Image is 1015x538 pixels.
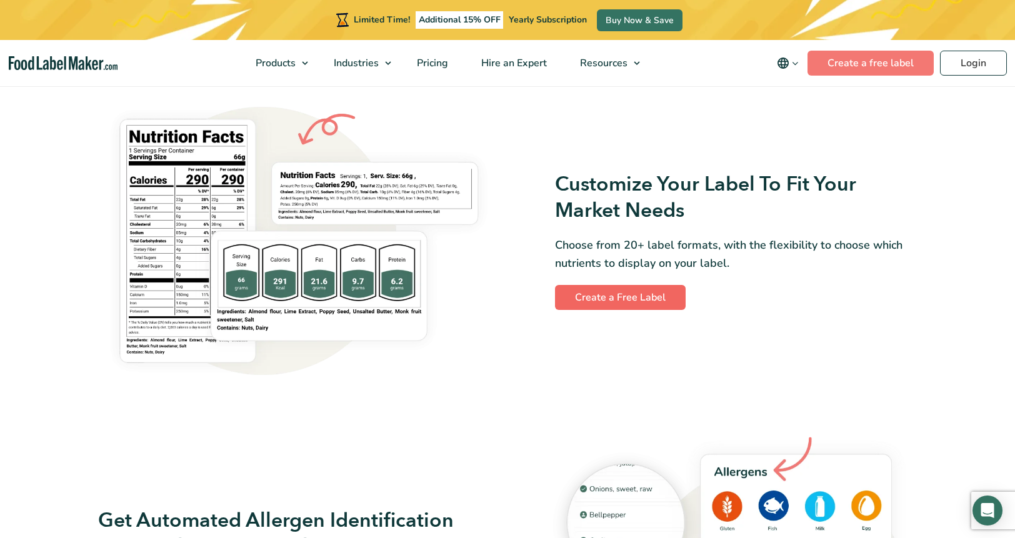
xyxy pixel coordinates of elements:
[317,40,397,86] a: Industries
[597,9,682,31] a: Buy Now & Save
[940,51,1007,76] a: Login
[555,285,686,310] a: Create a Free Label
[477,56,548,70] span: Hire an Expert
[555,172,917,224] h3: Customize Your Label To Fit Your Market Needs
[239,40,314,86] a: Products
[413,56,449,70] span: Pricing
[807,51,934,76] a: Create a free label
[509,14,587,26] span: Yearly Subscription
[564,40,646,86] a: Resources
[576,56,629,70] span: Resources
[465,40,561,86] a: Hire an Expert
[972,496,1002,526] div: Open Intercom Messenger
[252,56,297,70] span: Products
[401,40,462,86] a: Pricing
[330,56,380,70] span: Industries
[555,236,917,272] p: Choose from 20+ label formats, with the flexibility to choose which nutrients to display on your ...
[416,11,504,29] span: Additional 15% OFF
[354,14,410,26] span: Limited Time!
